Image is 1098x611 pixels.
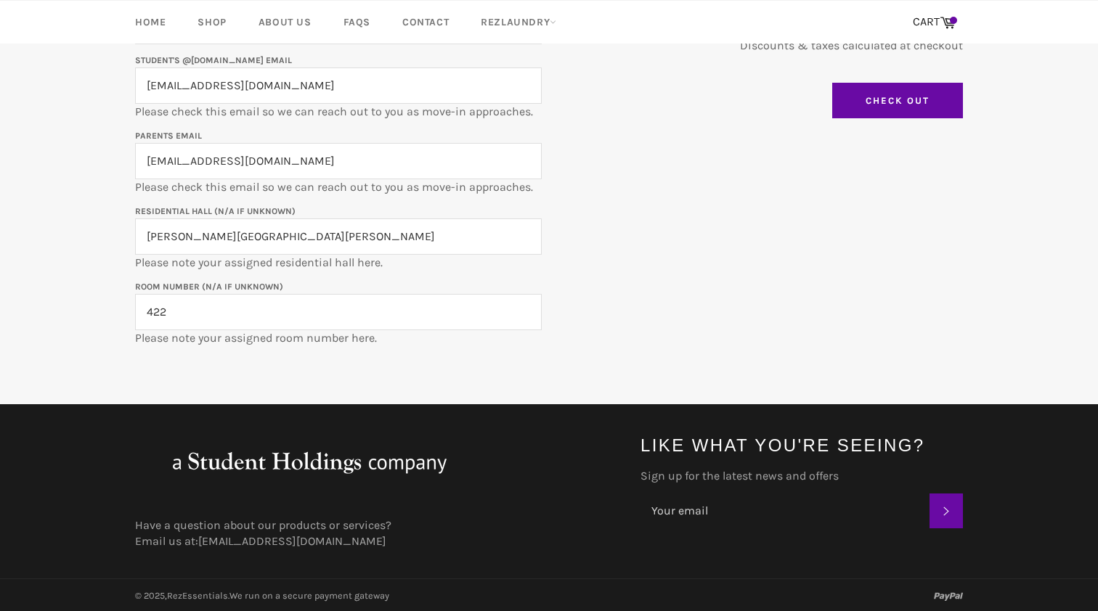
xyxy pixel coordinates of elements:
[640,433,963,457] h4: Like what you're seeing?
[135,433,484,491] img: aStudentHoldingsNFPcompany_large.png
[135,282,283,292] label: Room Number (N/A if unknown)
[183,1,240,44] a: Shop
[556,38,963,54] p: Discounts & taxes calculated at checkout
[640,468,963,484] label: Sign up for the latest news and offers
[388,1,463,44] a: Contact
[135,590,389,601] small: © 2025, .
[121,517,626,549] div: Have a question about our products or services? Email us at:
[466,1,571,44] a: RezLaundry
[640,493,930,528] input: Your email
[906,7,963,38] a: CART
[121,1,180,44] a: Home
[329,1,385,44] a: FAQs
[229,590,389,601] a: We run on a secure payment gateway
[832,83,963,119] input: Check Out
[244,1,326,44] a: About Us
[135,131,202,141] label: Parents email
[135,206,296,216] label: Residential Hall (N/A if unknown)
[135,52,542,120] p: Please check this email so we can reach out to you as move-in approaches.
[167,590,228,601] a: RezEssentials
[135,55,292,65] label: Student's @[DOMAIN_NAME] email
[198,534,386,548] a: [EMAIL_ADDRESS][DOMAIN_NAME]
[135,278,542,346] p: Please note your assigned room number here.
[135,127,542,195] p: Please check this email so we can reach out to you as move-in approaches.
[135,202,542,271] p: Please note your assigned residential hall here.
